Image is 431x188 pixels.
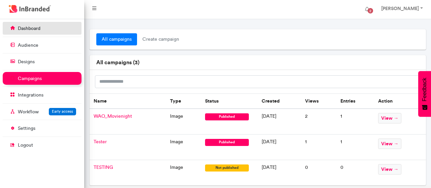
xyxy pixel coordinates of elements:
span: view → [378,164,401,175]
span: view → [378,139,401,149]
td: 1 [336,109,374,135]
td: [DATE] [258,109,301,135]
span: WAO_Movienight [94,113,132,119]
span: TESTING [94,164,113,170]
span: published [205,139,249,146]
a: all campaigns [96,33,137,45]
p: logout [18,142,33,149]
p: designs [18,59,35,65]
th: Action [374,93,426,109]
td: 0 [336,160,374,186]
td: [DATE] [258,160,301,186]
p: campaigns [18,75,42,82]
td: 0 [301,160,337,186]
p: Workflow [18,109,39,115]
td: image [166,109,201,135]
td: 2 [301,109,337,135]
td: 1 [336,135,374,160]
span: Tester [94,139,107,145]
span: view → [378,113,401,123]
th: Created [258,93,301,109]
button: Feedback - Show survey [418,71,431,117]
img: InBranded Logo [7,3,53,14]
p: dashboard [18,25,40,32]
th: Type [166,93,201,109]
h6: all campaigns ( 3 ) [96,59,419,66]
span: 2 [368,8,373,13]
th: Entries [336,93,374,109]
th: Name [90,93,166,109]
p: audience [18,42,38,49]
span: published [205,113,249,120]
td: image [166,135,201,160]
strong: [PERSON_NAME] [381,5,419,11]
span: not published [205,164,249,172]
span: create campaign [137,33,185,45]
th: Status [201,93,258,109]
p: integrations [18,92,43,99]
td: [DATE] [258,135,301,160]
td: 1 [301,135,337,160]
span: Feedback [422,78,428,101]
span: Early access [52,109,73,114]
p: settings [18,125,35,132]
th: Views [301,93,337,109]
td: image [166,160,201,186]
